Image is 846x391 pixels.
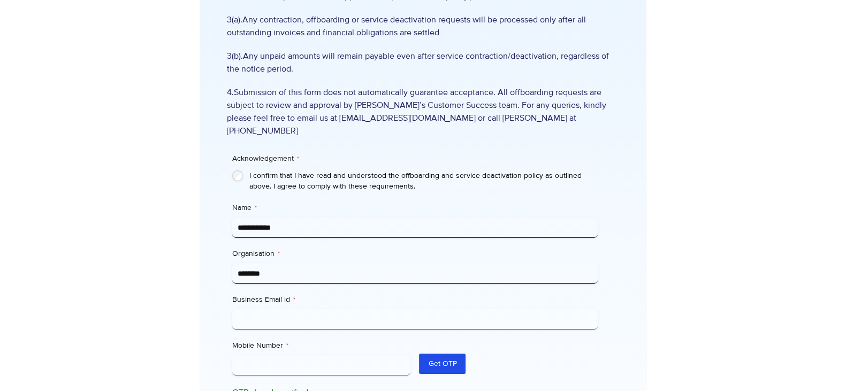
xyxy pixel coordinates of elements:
[232,202,598,213] label: Name
[227,86,619,137] span: 4.Submission of this form does not automatically guarantee acceptance. All offboarding requests a...
[232,294,598,305] label: Business Email id
[232,248,598,259] label: Organisation
[249,170,598,192] label: I confirm that I have read and understood the offboarding and service deactivation policy as outl...
[232,153,299,164] legend: Acknowledgement
[232,340,411,351] label: Mobile Number
[227,50,619,75] span: 3(b).Any unpaid amounts will remain payable even after service contraction/deactivation, regardle...
[419,354,466,374] button: Get OTP
[227,13,619,39] span: 3(a).Any contraction, offboarding or service deactivation requests will be processed only after a...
